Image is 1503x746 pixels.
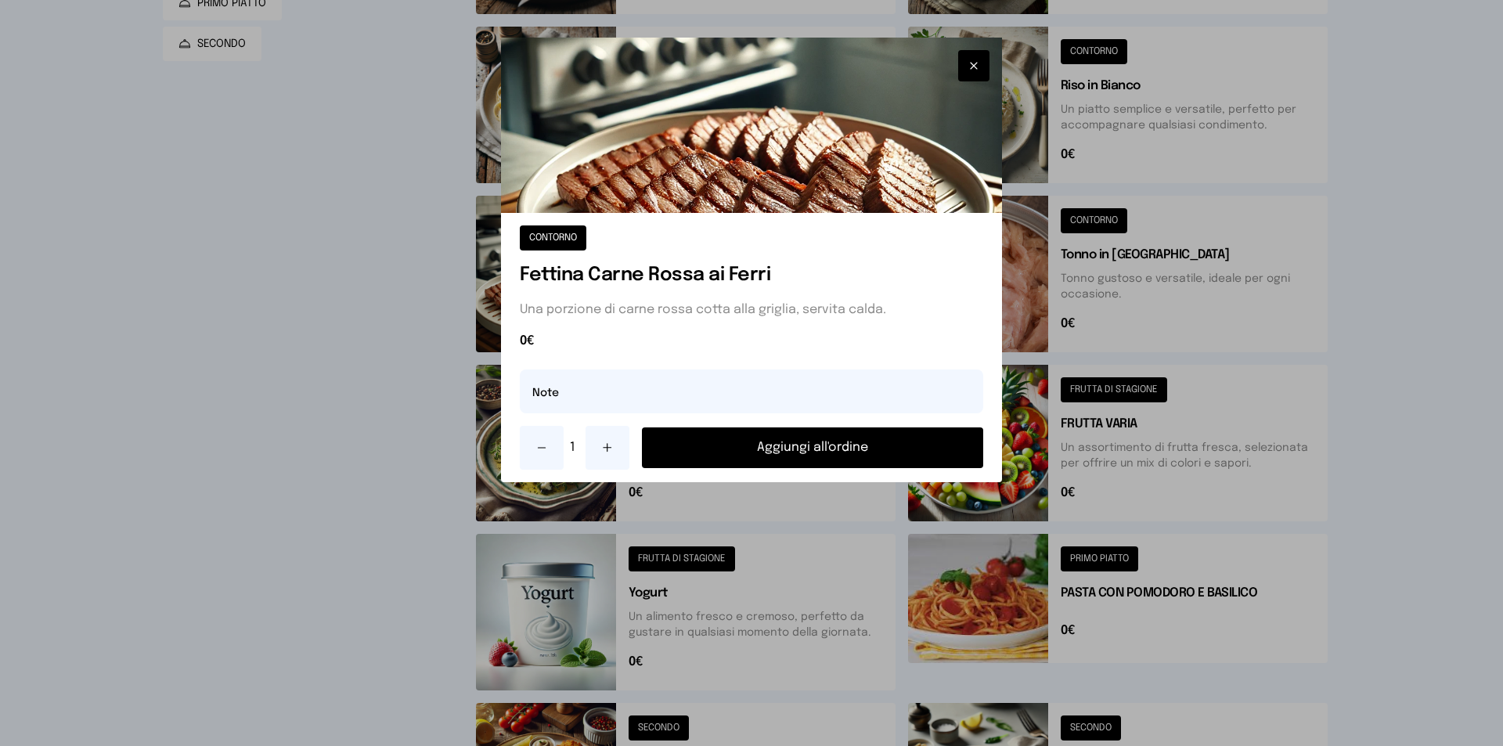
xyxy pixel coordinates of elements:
[520,263,983,288] h1: Fettina Carne Rossa ai Ferri
[520,225,586,250] button: CONTORNO
[520,332,983,351] span: 0€
[520,301,983,319] p: Una porzione di carne rossa cotta alla griglia, servita calda.
[570,438,579,457] span: 1
[642,427,983,468] button: Aggiungi all'ordine
[501,38,1002,213] img: Fettina Carne Rossa ai Ferri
